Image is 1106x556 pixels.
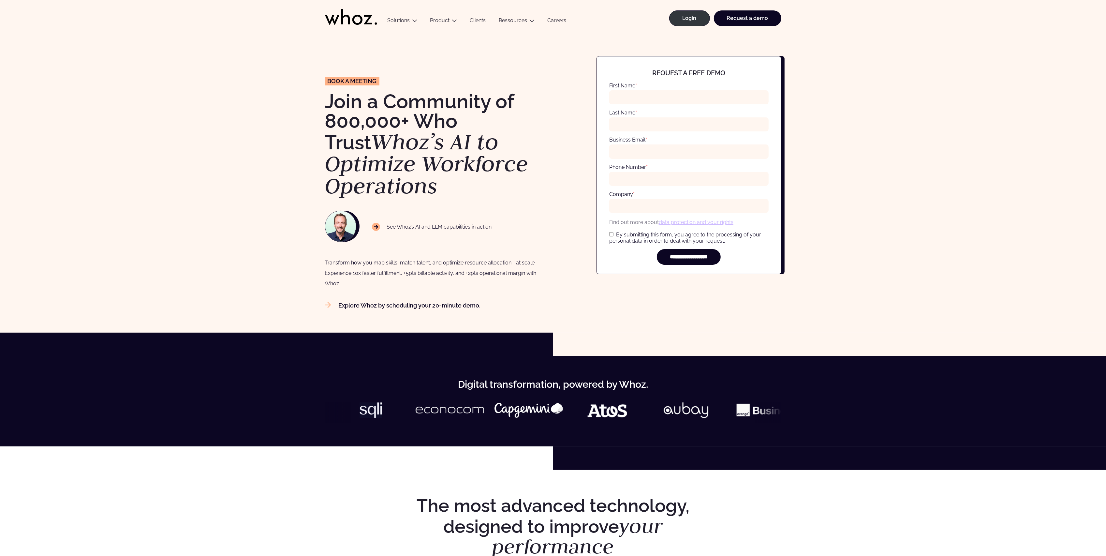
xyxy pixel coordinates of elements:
iframe: Chatbot [1063,513,1097,547]
a: Login [669,10,710,26]
span: Book a meeting [328,78,377,84]
p: See Whoz’s AI and LLM capabilities in action [372,223,492,231]
a: Clients [464,17,493,26]
em: Whoz’s AI to Optimize Workforce Operations [325,127,528,200]
a: Explore Whoz by scheduling your 20-minute demo. [325,302,481,309]
h4: Request a free demo [617,69,760,77]
span: By submitting this form, you agree to the processing of your personal data in order to deal with ... [609,232,761,244]
a: Ressources [499,17,527,23]
label: First Name [609,83,637,89]
a: data protection and your rights [659,219,733,225]
a: Careers [541,17,573,26]
label: Phone Number [609,164,648,170]
button: Ressources [493,17,541,26]
button: Solutions [381,17,424,26]
button: Product [424,17,464,26]
label: Business Email [609,137,647,143]
label: Last Name [609,110,637,116]
a: Product [430,17,450,23]
a: Request a demo [714,10,781,26]
label: Company [609,191,635,197]
p: Find out more about . [609,218,769,226]
div: Transform how you map skills, match talent, and optimize resource allocation—at scale. Experience... [325,258,547,289]
h1: Join a Community of 800,000+ Who Trust [325,92,547,197]
img: NAWROCKI-Thomas.jpg [325,211,356,242]
strong: Digital transformation, powered by Whoz. [458,379,648,390]
input: By submitting this form, you agree to the processing of your personal data in order to deal with ... [609,232,613,236]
